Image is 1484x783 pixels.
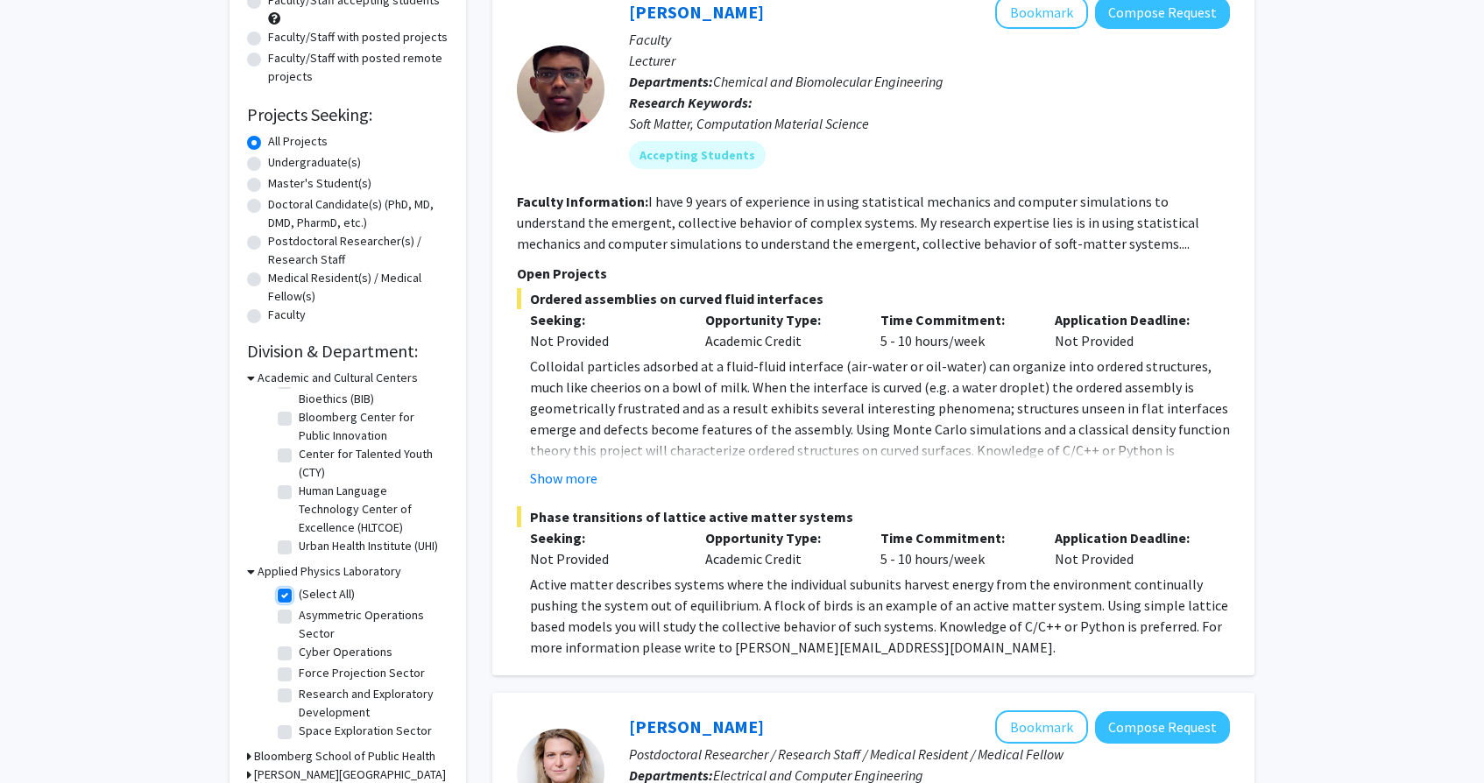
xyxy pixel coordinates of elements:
label: All Projects [268,132,328,151]
label: Berman Institute of Bioethics (BIB) [299,371,444,408]
h2: Projects Seeking: [247,104,449,125]
span: Chemical and Biomolecular Engineering [713,73,943,90]
span: Phase transitions of lattice active matter systems [517,506,1230,527]
a: [PERSON_NAME] [629,716,764,737]
button: Show more [530,468,597,489]
a: [PERSON_NAME] [629,1,764,23]
label: Cyber Operations [299,643,392,661]
label: Faculty [268,306,306,324]
label: Doctoral Candidate(s) (PhD, MD, DMD, PharmD, etc.) [268,195,449,232]
label: Center for Talented Youth (CTY) [299,445,444,482]
div: Not Provided [1042,309,1217,351]
iframe: Chat [13,704,74,770]
p: Open Projects [517,263,1230,284]
b: Research Keywords: [629,94,753,111]
p: Opportunity Type: [705,527,854,548]
label: Research and Exploratory Development [299,685,444,722]
p: Lecturer [629,50,1230,71]
label: Master's Student(s) [268,174,371,193]
div: Soft Matter, Computation Material Science [629,113,1230,134]
p: Colloidal particles adsorbed at a fluid-fluid interface (air-water or oil-water) can organize int... [530,356,1230,482]
p: Seeking: [530,527,679,548]
div: Not Provided [530,330,679,351]
label: Undergraduate(s) [268,153,361,172]
h3: Academic and Cultural Centers [258,369,418,387]
label: Faculty/Staff with posted remote projects [268,49,449,86]
mat-chip: Accepting Students [629,141,766,169]
label: Space Exploration Sector [299,722,432,740]
p: Time Commitment: [880,527,1029,548]
label: Human Language Technology Center of Excellence (HLTCOE) [299,482,444,537]
p: Time Commitment: [880,309,1029,330]
p: Seeking: [530,309,679,330]
p: Application Deadline: [1055,309,1204,330]
label: Postdoctoral Researcher(s) / Research Staff [268,232,449,269]
label: Urban Health Institute (UHI) [299,537,438,555]
p: Faculty [629,29,1230,50]
div: Not Provided [530,548,679,569]
div: Not Provided [1042,527,1217,569]
label: Faculty/Staff with posted projects [268,28,448,46]
div: Academic Credit [692,309,867,351]
button: Add Moira-Phoebe Huet to Bookmarks [995,710,1088,744]
h3: Bloomberg School of Public Health [254,747,435,765]
div: 5 - 10 hours/week [867,309,1042,351]
label: Force Projection Sector [299,664,425,682]
p: Active matter describes systems where the individual subunits harvest energy from the environment... [530,574,1230,658]
span: Ordered assemblies on curved fluid interfaces [517,288,1230,309]
p: Postdoctoral Researcher / Research Staff / Medical Resident / Medical Fellow [629,744,1230,765]
div: Academic Credit [692,527,867,569]
b: Departments: [629,73,713,90]
label: (Select All) [299,585,355,603]
h2: Division & Department: [247,341,449,362]
label: Bloomberg Center for Public Innovation [299,408,444,445]
button: Compose Request to Moira-Phoebe Huet [1095,711,1230,744]
label: Asymmetric Operations Sector [299,606,444,643]
b: Faculty Information: [517,193,648,210]
p: Application Deadline: [1055,527,1204,548]
h3: Applied Physics Laboratory [258,562,401,581]
p: Opportunity Type: [705,309,854,330]
label: Medical Resident(s) / Medical Fellow(s) [268,269,449,306]
fg-read-more: I have 9 years of experience in using statistical mechanics and computer simulations to understan... [517,193,1199,252]
div: 5 - 10 hours/week [867,527,1042,569]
